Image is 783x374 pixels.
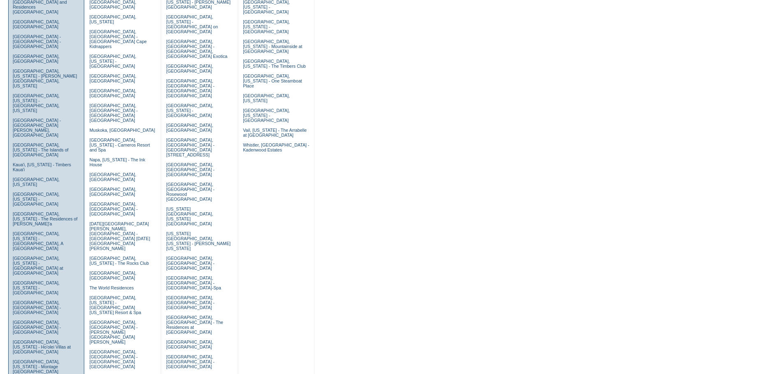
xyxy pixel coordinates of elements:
[166,78,214,98] a: [GEOGRAPHIC_DATA], [GEOGRAPHIC_DATA] - [GEOGRAPHIC_DATA] [GEOGRAPHIC_DATA]
[90,256,149,266] a: [GEOGRAPHIC_DATA], [US_STATE] - The Rocks Club
[90,320,138,344] a: [GEOGRAPHIC_DATA], [GEOGRAPHIC_DATA] - [PERSON_NAME][GEOGRAPHIC_DATA][PERSON_NAME]
[13,142,69,157] a: [GEOGRAPHIC_DATA], [US_STATE] - The Islands of [GEOGRAPHIC_DATA]
[13,359,60,374] a: [GEOGRAPHIC_DATA], [US_STATE] - Montage [GEOGRAPHIC_DATA]
[90,349,138,369] a: [GEOGRAPHIC_DATA], [GEOGRAPHIC_DATA] - [GEOGRAPHIC_DATA] [GEOGRAPHIC_DATA]
[13,93,60,113] a: [GEOGRAPHIC_DATA], [US_STATE] - [GEOGRAPHIC_DATA], [US_STATE]
[13,54,60,64] a: [GEOGRAPHIC_DATA], [GEOGRAPHIC_DATA]
[13,192,60,207] a: [GEOGRAPHIC_DATA], [US_STATE] - [GEOGRAPHIC_DATA]
[166,182,214,202] a: [GEOGRAPHIC_DATA], [GEOGRAPHIC_DATA] - Rosewood [GEOGRAPHIC_DATA]
[13,34,61,49] a: [GEOGRAPHIC_DATA] - [GEOGRAPHIC_DATA] - [GEOGRAPHIC_DATA]
[243,39,302,54] a: [GEOGRAPHIC_DATA], [US_STATE] - Mountainside at [GEOGRAPHIC_DATA]
[13,340,71,354] a: [GEOGRAPHIC_DATA], [US_STATE] - Ho'olei Villas at [GEOGRAPHIC_DATA]
[90,285,134,290] a: The World Residences
[243,73,302,88] a: [GEOGRAPHIC_DATA], [US_STATE] - One Steamboat Place
[13,231,63,251] a: [GEOGRAPHIC_DATA], [US_STATE] - [GEOGRAPHIC_DATA], A [GEOGRAPHIC_DATA]
[90,54,136,69] a: [GEOGRAPHIC_DATA], [US_STATE] - [GEOGRAPHIC_DATA]
[166,138,214,157] a: [GEOGRAPHIC_DATA], [GEOGRAPHIC_DATA] - [GEOGRAPHIC_DATA][STREET_ADDRESS]
[166,103,213,118] a: [GEOGRAPHIC_DATA], [US_STATE] - [GEOGRAPHIC_DATA]
[166,256,214,271] a: [GEOGRAPHIC_DATA], [GEOGRAPHIC_DATA] - [GEOGRAPHIC_DATA]
[243,59,306,69] a: [GEOGRAPHIC_DATA], [US_STATE] - The Timbers Club
[90,128,155,133] a: Muskoka, [GEOGRAPHIC_DATA]
[243,128,307,138] a: Vail, [US_STATE] - The Arrabelle at [GEOGRAPHIC_DATA]
[243,108,290,123] a: [GEOGRAPHIC_DATA], [US_STATE] - [GEOGRAPHIC_DATA]
[166,162,214,177] a: [GEOGRAPHIC_DATA], [GEOGRAPHIC_DATA] - [GEOGRAPHIC_DATA]
[90,295,141,315] a: [GEOGRAPHIC_DATA], [US_STATE] - [GEOGRAPHIC_DATA] [US_STATE] Resort & Spa
[166,275,221,290] a: [GEOGRAPHIC_DATA], [GEOGRAPHIC_DATA] - [GEOGRAPHIC_DATA]-Spa
[13,300,61,315] a: [GEOGRAPHIC_DATA], [GEOGRAPHIC_DATA] - [GEOGRAPHIC_DATA]
[90,29,147,49] a: [GEOGRAPHIC_DATA], [GEOGRAPHIC_DATA] - [GEOGRAPHIC_DATA] Cape Kidnappers
[166,123,213,133] a: [GEOGRAPHIC_DATA], [GEOGRAPHIC_DATA]
[166,231,231,251] a: [US_STATE][GEOGRAPHIC_DATA], [US_STATE] - [PERSON_NAME] [US_STATE]
[90,103,138,123] a: [GEOGRAPHIC_DATA], [GEOGRAPHIC_DATA] - [GEOGRAPHIC_DATA] [GEOGRAPHIC_DATA]
[90,221,150,251] a: [DATE][GEOGRAPHIC_DATA][PERSON_NAME], [GEOGRAPHIC_DATA] - [GEOGRAPHIC_DATA] [DATE][GEOGRAPHIC_DAT...
[90,202,138,216] a: [GEOGRAPHIC_DATA], [GEOGRAPHIC_DATA] - [GEOGRAPHIC_DATA]
[13,320,61,335] a: [GEOGRAPHIC_DATA], [GEOGRAPHIC_DATA] - [GEOGRAPHIC_DATA]
[243,19,290,34] a: [GEOGRAPHIC_DATA], [US_STATE] - [GEOGRAPHIC_DATA]
[90,157,146,167] a: Napa, [US_STATE] - The Ink House
[90,271,136,280] a: [GEOGRAPHIC_DATA], [GEOGRAPHIC_DATA]
[166,354,214,369] a: [GEOGRAPHIC_DATA], [GEOGRAPHIC_DATA] - [GEOGRAPHIC_DATA]
[90,187,136,197] a: [GEOGRAPHIC_DATA], [GEOGRAPHIC_DATA]
[166,315,223,335] a: [GEOGRAPHIC_DATA], [GEOGRAPHIC_DATA] - The Residences at [GEOGRAPHIC_DATA]
[13,280,60,295] a: [GEOGRAPHIC_DATA], [US_STATE] - [GEOGRAPHIC_DATA]
[166,14,218,34] a: [GEOGRAPHIC_DATA], [US_STATE] - [GEOGRAPHIC_DATA] on [GEOGRAPHIC_DATA]
[13,177,60,187] a: [GEOGRAPHIC_DATA], [US_STATE]
[243,93,290,103] a: [GEOGRAPHIC_DATA], [US_STATE]
[13,211,78,226] a: [GEOGRAPHIC_DATA], [US_STATE] - The Residences of [PERSON_NAME]'a
[13,256,63,275] a: [GEOGRAPHIC_DATA], [US_STATE] - [GEOGRAPHIC_DATA] at [GEOGRAPHIC_DATA]
[166,64,213,73] a: [GEOGRAPHIC_DATA], [GEOGRAPHIC_DATA]
[166,207,213,226] a: [US_STATE][GEOGRAPHIC_DATA], [US_STATE][GEOGRAPHIC_DATA]
[90,14,136,24] a: [GEOGRAPHIC_DATA], [US_STATE]
[90,138,150,152] a: [GEOGRAPHIC_DATA], [US_STATE] - Carneros Resort and Spa
[13,162,71,172] a: Kaua'i, [US_STATE] - Timbers Kaua'i
[13,118,61,138] a: [GEOGRAPHIC_DATA] - [GEOGRAPHIC_DATA][PERSON_NAME], [GEOGRAPHIC_DATA]
[166,295,214,310] a: [GEOGRAPHIC_DATA], [GEOGRAPHIC_DATA] - [GEOGRAPHIC_DATA]
[166,340,213,349] a: [GEOGRAPHIC_DATA], [GEOGRAPHIC_DATA]
[13,19,60,29] a: [GEOGRAPHIC_DATA], [GEOGRAPHIC_DATA]
[243,142,309,152] a: Whistler, [GEOGRAPHIC_DATA] - Kadenwood Estates
[166,39,227,59] a: [GEOGRAPHIC_DATA], [GEOGRAPHIC_DATA] - [GEOGRAPHIC_DATA], [GEOGRAPHIC_DATA] Exotica
[90,88,136,98] a: [GEOGRAPHIC_DATA], [GEOGRAPHIC_DATA]
[90,73,136,83] a: [GEOGRAPHIC_DATA], [GEOGRAPHIC_DATA]
[13,69,77,88] a: [GEOGRAPHIC_DATA], [US_STATE] - [PERSON_NAME][GEOGRAPHIC_DATA], [US_STATE]
[90,172,136,182] a: [GEOGRAPHIC_DATA], [GEOGRAPHIC_DATA]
